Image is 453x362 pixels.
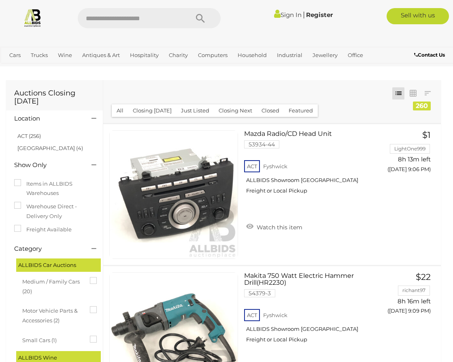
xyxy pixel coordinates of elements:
a: Sell with us [387,8,449,24]
span: Medium / Family Cars (20) [22,275,83,296]
a: $22 richant97 8h 16m left ([DATE] 9:09 PM) [391,272,433,319]
h4: Location [14,115,79,122]
a: Jewellery [309,49,341,62]
b: Contact Us [414,52,445,58]
a: Hospitality [127,49,162,62]
span: $1 [422,130,431,140]
span: Small Cars (1) [22,334,83,345]
button: All [112,104,128,117]
a: [GEOGRAPHIC_DATA] [33,62,97,75]
a: Industrial [274,49,306,62]
button: Closing Next [214,104,257,117]
a: ACT (256) [17,133,41,139]
a: Mazda Radio/CD Head Unit 53934-44 ACT Fyshwick ALLBIDS Showroom [GEOGRAPHIC_DATA] Freight or Loca... [250,130,379,200]
span: Motor Vehicle Parts & Accessories (2) [22,304,83,325]
a: Register [306,11,333,19]
label: Warehouse Direct - Delivery Only [14,202,95,221]
a: [GEOGRAPHIC_DATA] (4) [17,145,83,151]
div: 260 [413,102,431,110]
img: Allbids.com.au [23,8,42,27]
h4: Category [14,246,79,252]
span: $22 [416,272,431,282]
a: $1 LightOne999 8h 13m left ([DATE] 9:06 PM) [391,130,433,177]
label: Items in ALLBIDS Warehouses [14,179,95,198]
button: Closed [257,104,284,117]
a: Sign In [274,11,302,19]
h4: Show Only [14,162,79,169]
button: Closing [DATE] [128,104,177,117]
div: ALLBIDS Car Auctions [16,258,101,272]
a: Office [345,49,366,62]
a: Trucks [28,49,51,62]
a: Antiques & Art [79,49,123,62]
span: Watch this item [255,224,302,231]
button: Just Listed [176,104,214,117]
a: Household [234,49,270,62]
a: Cars [6,49,24,62]
a: Makita 750 Watt Electric Hammer Drill(HR2230) 54379-3 ACT Fyshwick ALLBIDS Showroom [GEOGRAPHIC_D... [250,272,379,349]
a: Wine [55,49,75,62]
a: Charity [166,49,191,62]
a: Computers [195,49,231,62]
a: Watch this item [244,220,304,233]
button: Search [180,8,221,28]
h1: Auctions Closing [DATE] [14,89,95,106]
a: Sports [6,62,29,75]
label: Freight Available [14,225,72,234]
button: Featured [284,104,318,117]
a: Contact Us [414,51,447,59]
span: | [303,10,305,19]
